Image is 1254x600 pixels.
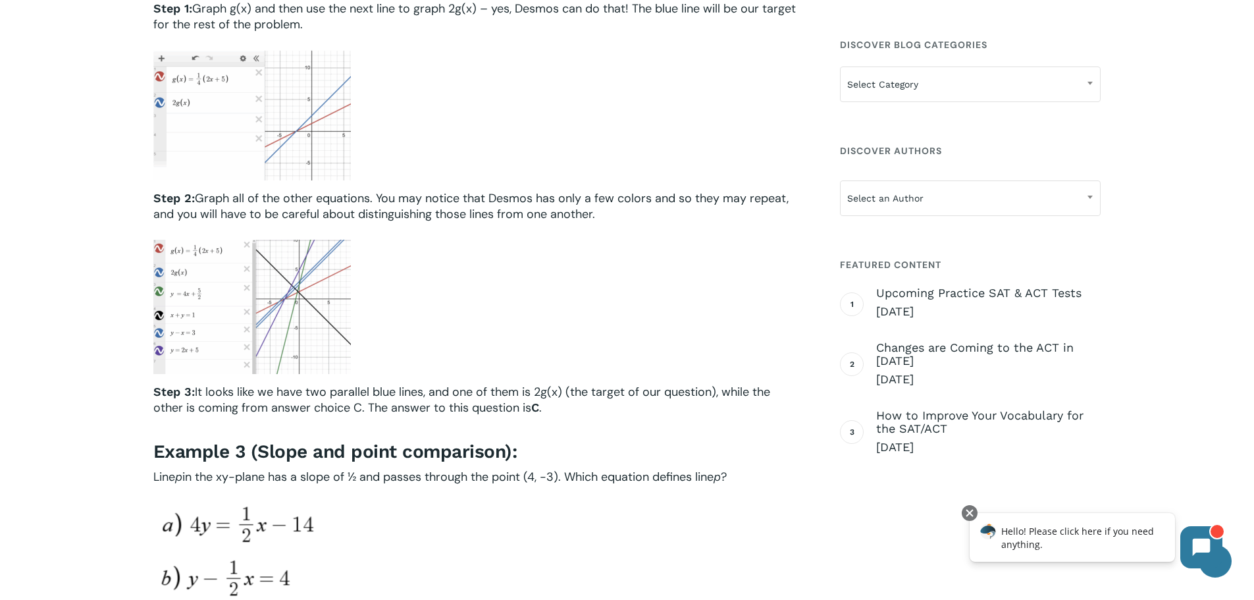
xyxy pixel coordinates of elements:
[876,341,1101,368] span: Changes are Coming to the ACT in [DATE]
[956,503,1236,582] iframe: Chatbot
[153,1,796,32] span: Graph g(x) and then use the next line to graph 2g(x) – yes, Desmos can do that! The blue line wil...
[840,139,1101,163] h4: Discover Authors
[876,371,1101,387] span: [DATE]
[182,469,714,485] span: in the xy-plane has a slope of ½ and passes through the point (4, -3). Which equation defines line
[876,341,1101,387] a: Changes are Coming to the ACT in [DATE] [DATE]
[714,470,721,483] span: p
[153,441,517,462] b: Example 3 (Slope and point comparison):
[840,253,1101,277] h4: Featured Content
[841,70,1100,98] span: Select Category
[153,385,195,398] b: Step 3:
[840,33,1101,57] h4: Discover Blog Categories
[153,469,175,485] span: Line
[876,439,1101,455] span: [DATE]
[153,190,789,222] span: Graph all of the other equations. You may notice that Desmos has only a few colors and so they ma...
[153,191,195,205] b: Step 2:
[175,470,182,483] span: p
[153,50,351,180] img: slope questions 7
[531,400,539,414] b: C
[539,400,542,416] span: .
[153,384,770,416] span: It looks like we have two parallel blue lines, and one of them is 2g(x) (the target of our questi...
[876,409,1101,455] a: How to Improve Your Vocabulary for the SAT/ACT [DATE]
[153,1,192,15] b: Step 1:
[876,304,1101,319] span: [DATE]
[840,67,1101,102] span: Select Category
[840,180,1101,216] span: Select an Author
[876,286,1101,319] a: Upcoming Practice SAT & ACT Tests [DATE]
[876,286,1101,300] span: Upcoming Practice SAT & ACT Tests
[841,184,1100,212] span: Select an Author
[876,409,1101,435] span: How to Improve Your Vocabulary for the SAT/ACT
[721,469,727,485] span: ?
